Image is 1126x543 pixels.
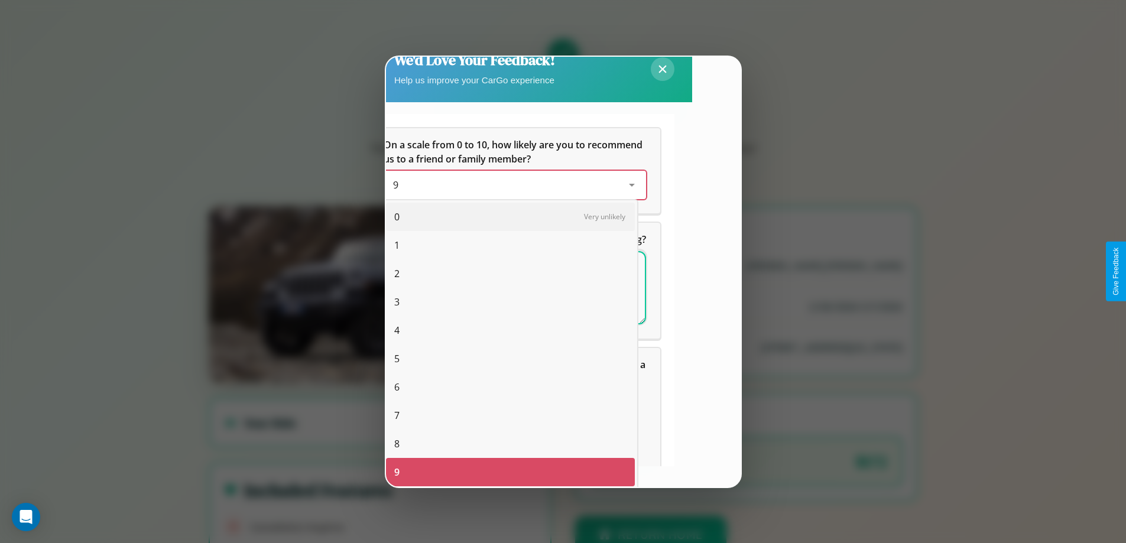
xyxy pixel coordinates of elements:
span: 8 [394,437,400,451]
div: On a scale from 0 to 10, how likely are you to recommend us to a friend or family member? [384,171,646,199]
div: 10 [386,486,635,515]
div: 4 [386,316,635,344]
span: 4 [394,323,400,337]
div: 6 [386,373,635,401]
div: 2 [386,259,635,288]
div: 0 [386,203,635,231]
div: 3 [386,288,635,316]
p: Help us improve your CarGo experience [394,72,555,88]
span: 0 [394,210,400,224]
span: Very unlikely [584,212,625,222]
div: 9 [386,458,635,486]
span: 7 [394,408,400,422]
span: 9 [394,465,400,479]
span: 1 [394,238,400,252]
span: 5 [394,352,400,366]
span: 3 [394,295,400,309]
div: 1 [386,231,635,259]
span: On a scale from 0 to 10, how likely are you to recommend us to a friend or family member? [384,138,645,165]
div: On a scale from 0 to 10, how likely are you to recommend us to a friend or family member? [369,128,660,213]
span: 6 [394,380,400,394]
div: 5 [386,344,635,373]
span: 9 [393,178,398,191]
div: 7 [386,401,635,430]
h2: We'd Love Your Feedback! [394,50,555,70]
div: Open Intercom Messenger [12,503,40,531]
span: Which of the following features do you value the most in a vehicle? [384,358,648,385]
span: What can we do to make your experience more satisfying? [384,233,646,246]
div: 8 [386,430,635,458]
h5: On a scale from 0 to 10, how likely are you to recommend us to a friend or family member? [384,138,646,166]
div: Give Feedback [1112,248,1120,295]
span: 2 [394,266,400,281]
